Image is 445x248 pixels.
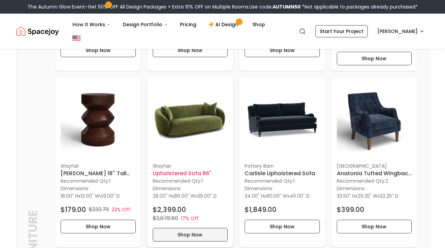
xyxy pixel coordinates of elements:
button: Shop Now [153,44,228,57]
a: Pricing [175,18,202,31]
div: Upholstered Sofa 86" [147,77,234,248]
span: 80.00" W [266,193,287,199]
span: 18.00" H [61,193,78,199]
img: Anatonia Tufted Wingback Chair image [337,82,412,158]
b: AUTUMN50 [273,3,301,10]
a: Shop [247,18,270,31]
span: 33.50" H [337,193,355,199]
nav: Global [16,14,429,49]
button: Shop Now [61,220,136,233]
h4: $2,399.00 [153,205,186,214]
span: 29.25" W [358,193,378,199]
p: Recommended Qty: 1 [245,178,320,184]
span: *Not applicable to packages already purchased* [301,3,418,10]
p: x x [153,193,217,199]
p: Recommended Qty: 2 [337,178,412,184]
span: 13.00" W [81,193,100,199]
button: Shop Now [153,228,228,242]
h6: Carlisle Upholstered Sofa [245,169,320,178]
button: How It Works [67,18,116,31]
p: Recommended Qty: 1 [153,178,228,184]
a: Maberley 18'' Tall Solid Wood Pedestal End Table Birch Lane™ imageWayfair[PERSON_NAME] 18'' Tall ... [55,77,142,248]
h6: Anatonia Tufted Wingback Chair [337,169,412,178]
span: 32.25" D [380,193,398,199]
img: Maberley 18'' Tall Solid Wood Pedestal End Table Birch Lane™ image [61,82,136,158]
a: Spacejoy [16,24,59,38]
div: Maberley 18'' Tall Solid Wood Pedestal End Table Birch Lane™ [55,77,142,248]
p: Dimensions: [337,184,365,193]
img: United States [72,34,81,42]
a: AI Design [203,18,246,31]
h4: $1,849.00 [245,205,277,214]
p: 17% Off [181,215,199,222]
h6: [PERSON_NAME] 18'' Tall Solid Wood Pedestal End Table Birch Lane™ [61,169,136,178]
h4: $179.00 [61,205,86,214]
button: Shop Now [245,44,320,57]
nav: Main [67,18,270,31]
p: $2,878.80 [153,214,178,222]
img: Upholstered Sofa 86" image [153,82,228,158]
p: [GEOGRAPHIC_DATA] [337,163,412,169]
button: Shop Now [61,44,136,57]
span: 35.00" D [198,193,217,199]
span: 13.00" D [102,193,120,199]
span: 34.00" H [245,193,264,199]
div: The Autumn Glow Event-Get 50% OFF All Design Packages + Extra 10% OFF on Multiple Rooms. [28,3,418,10]
button: Design Portfolio [117,18,173,31]
div: Anatonia Tufted Wingback Chair [331,77,418,248]
a: Start Your Project [315,25,368,37]
p: Dimensions: [153,184,181,193]
img: Carlisle Upholstered Sofa image [245,82,320,158]
button: Shop Now [337,220,412,233]
a: Anatonia Tufted Wingback Chair image[GEOGRAPHIC_DATA]Anatonia Tufted Wingback ChairRecommended Qt... [331,77,418,248]
p: x x [245,193,310,199]
p: Wayfair [61,163,136,169]
button: Shop Now [337,52,412,65]
button: Shop Now [245,220,320,233]
p: Recommended Qty: 1 [61,178,136,184]
span: 86.00" W [174,193,195,199]
img: Spacejoy Logo [16,24,59,38]
p: Pottery Barn [245,163,320,169]
button: [PERSON_NAME] [373,25,429,37]
p: x x [337,193,398,199]
p: Dimensions: [245,184,273,193]
span: Use code: [249,3,301,10]
span: 45.00" D [290,193,310,199]
h4: $399.00 [337,205,364,214]
p: Wayfair [153,163,228,169]
span: 28.00" H [153,193,172,199]
h6: Upholstered Sofa 86" [153,169,228,178]
p: Dimensions: [61,184,89,193]
p: 23% Off [112,206,130,213]
div: Carlisle Upholstered Sofa [239,77,326,248]
p: $232.79 [89,205,109,214]
a: Upholstered Sofa 86" imageWayfairUpholstered Sofa 86"Recommended Qty:1Dimensions:28.00" Hx86.00" ... [147,77,234,248]
p: x x [61,193,120,199]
